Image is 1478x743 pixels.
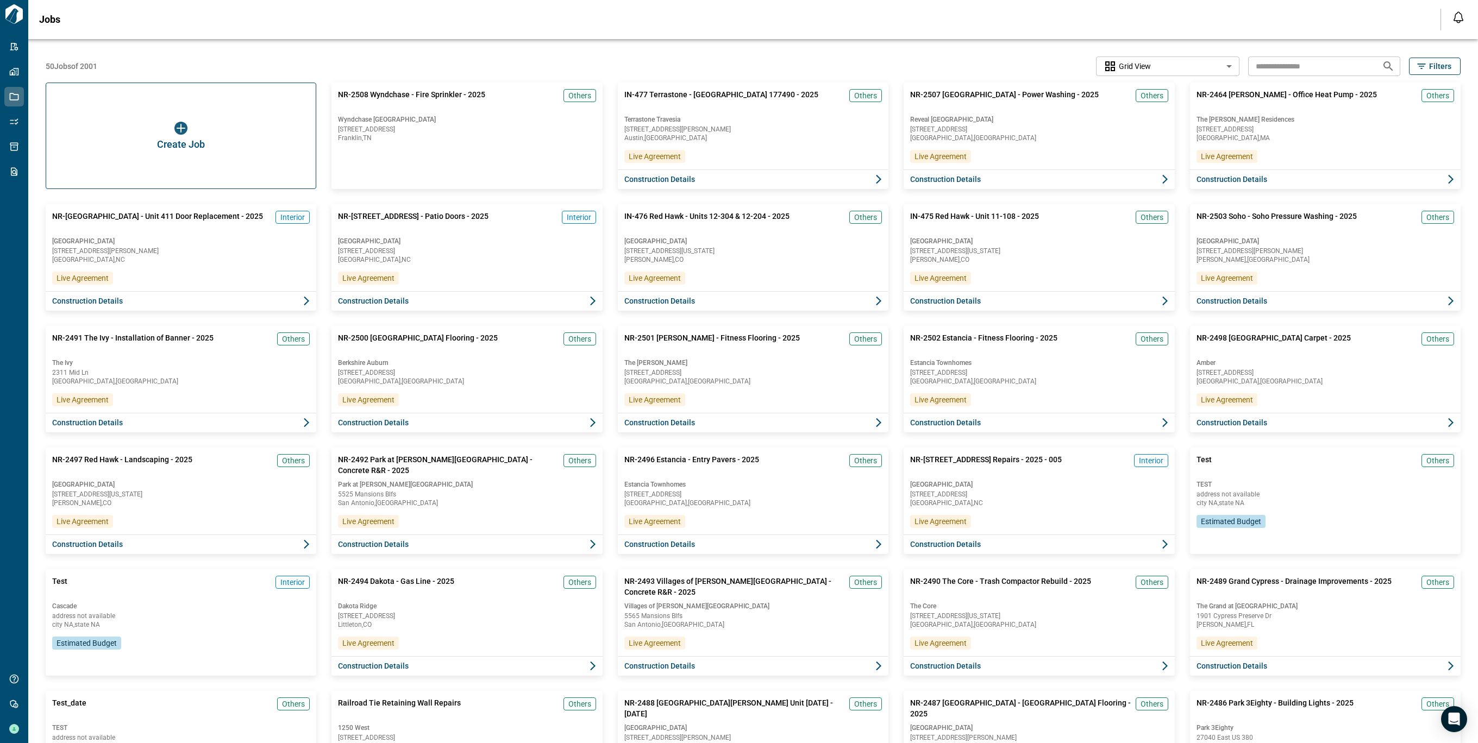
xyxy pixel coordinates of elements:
[57,516,109,527] span: Live Agreement
[1190,656,1461,676] button: Construction Details
[46,413,316,432] button: Construction Details
[624,358,882,367] span: The [PERSON_NAME]
[338,734,596,741] span: [STREET_ADDRESS]
[568,698,591,709] span: Others
[624,491,882,498] span: [STREET_ADDRESS]
[52,358,310,367] span: The Ivy
[624,295,695,306] span: Construction Details
[338,256,596,263] span: [GEOGRAPHIC_DATA] , NC
[910,248,1168,254] span: [STREET_ADDRESS][US_STATE]
[1197,417,1267,428] span: Construction Details
[52,417,123,428] span: Construction Details
[338,539,409,550] span: Construction Details
[1426,90,1449,101] span: Others
[174,122,187,135] img: icon button
[342,638,394,648] span: Live Agreement
[1190,413,1461,432] button: Construction Details
[338,480,596,489] span: Park at [PERSON_NAME][GEOGRAPHIC_DATA]
[1141,212,1163,223] span: Others
[52,613,310,619] span: address not available
[624,369,882,376] span: [STREET_ADDRESS]
[338,723,596,732] span: 1250 West
[342,516,394,527] span: Live Agreement
[338,135,596,141] span: Franklin , TN
[1197,697,1354,719] span: NR-2486 Park 3Eighty - Building Lights - 2025
[618,291,888,311] button: Construction Details
[1197,734,1454,741] span: 27040 East US 380
[52,500,310,506] span: [PERSON_NAME] , CO
[624,211,790,232] span: IN-476 Red Hawk - Units 12-304 & 12-204 - 2025
[52,480,310,489] span: [GEOGRAPHIC_DATA]
[280,212,305,223] span: Interior
[1197,576,1392,597] span: NR-2489 Grand Cypress - Drainage Improvements - 2025
[910,734,1168,741] span: [STREET_ADDRESS][PERSON_NAME]
[1197,491,1454,498] span: address not available
[624,237,882,245] span: [GEOGRAPHIC_DATA]
[52,539,123,550] span: Construction Details
[910,358,1168,367] span: Estancia Townhomes
[157,139,205,150] span: Create Job
[52,211,263,232] span: NR-[GEOGRAPHIC_DATA] - Unit 411 Door Replacement - 2025
[338,500,596,506] span: San Antonio , [GEOGRAPHIC_DATA]
[39,14,60,25] span: Jobs
[52,621,310,628] span: city NA , state NA
[629,394,681,405] span: Live Agreement
[910,256,1168,263] span: [PERSON_NAME] , CO
[904,291,1174,311] button: Construction Details
[904,413,1174,432] button: Construction Details
[342,394,394,405] span: Live Agreement
[338,660,409,671] span: Construction Details
[915,394,967,405] span: Live Agreement
[338,248,596,254] span: [STREET_ADDRESS]
[1409,58,1461,75] button: Filters
[910,211,1039,232] span: IN-475 Red Hawk - Unit 11-108 - 2025
[46,61,97,72] span: 50 Jobs of 2001
[52,602,310,610] span: Cascade
[629,638,681,648] span: Live Agreement
[1201,151,1253,162] span: Live Agreement
[910,332,1057,354] span: NR-2502 Estancia - Fitness Flooring - 2025
[52,491,310,498] span: [STREET_ADDRESS][US_STATE]
[338,454,559,476] span: NR-2492 Park at [PERSON_NAME][GEOGRAPHIC_DATA] - Concrete R&R - 2025
[910,237,1168,245] span: [GEOGRAPHIC_DATA]
[338,602,596,610] span: Dakota Ridge
[904,656,1174,676] button: Construction Details
[1197,660,1267,671] span: Construction Details
[1197,211,1357,232] span: NR-2503 Soho - Soho Pressure Washing - 2025
[624,174,695,185] span: Construction Details
[338,115,596,124] span: Wyndchase [GEOGRAPHIC_DATA]
[1450,9,1467,26] button: Open notification feed
[624,602,882,610] span: Villages of [PERSON_NAME][GEOGRAPHIC_DATA]
[915,638,967,648] span: Live Agreement
[910,613,1168,619] span: [STREET_ADDRESS][US_STATE]
[629,151,681,162] span: Live Agreement
[338,417,409,428] span: Construction Details
[1190,291,1461,311] button: Construction Details
[624,500,882,506] span: [GEOGRAPHIC_DATA] , [GEOGRAPHIC_DATA]
[568,455,591,466] span: Others
[282,333,305,344] span: Others
[57,273,109,284] span: Live Agreement
[854,212,877,223] span: Others
[910,454,1062,476] span: NR-[STREET_ADDRESS] Repairs - 2025 - 005
[52,576,67,597] span: Test
[1197,723,1454,732] span: Park 3Eighty
[910,723,1168,732] span: [GEOGRAPHIC_DATA]
[624,135,882,141] span: Austin , [GEOGRAPHIC_DATA]
[854,90,877,101] span: Others
[52,378,310,385] span: [GEOGRAPHIC_DATA] , [GEOGRAPHIC_DATA]
[624,697,845,719] span: NR-2488 [GEOGRAPHIC_DATA][PERSON_NAME] Unit [DATE] - [DATE]
[915,151,967,162] span: Live Agreement
[624,539,695,550] span: Construction Details
[1429,61,1451,72] span: Filters
[52,237,310,245] span: [GEOGRAPHIC_DATA]
[904,169,1174,189] button: Construction Details
[624,613,882,619] span: 5565 Mansions Blfs
[282,698,305,709] span: Others
[1377,55,1399,77] button: Search jobs
[910,126,1168,133] span: [STREET_ADDRESS]
[1426,212,1449,223] span: Others
[910,89,1099,111] span: NR-2507 [GEOGRAPHIC_DATA] - Power Washing - 2025
[568,333,591,344] span: Others
[1197,115,1454,124] span: The [PERSON_NAME] Residences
